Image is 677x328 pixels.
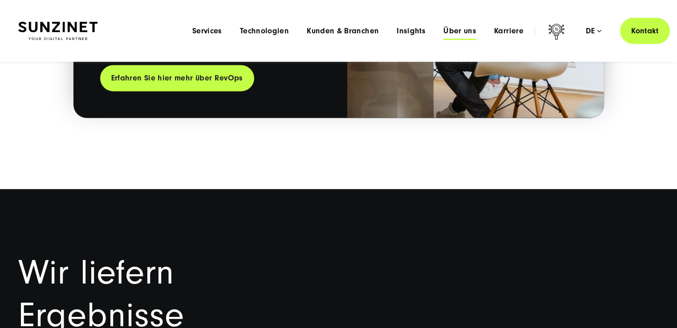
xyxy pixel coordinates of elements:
a: Karriere [494,27,523,36]
a: Kunden & Branchen [307,27,379,36]
a: Erfahren Sie hier mehr über RevOps [100,65,254,91]
img: SUNZINET Full Service Digital Agentur [18,22,97,40]
a: Kontakt [620,18,670,44]
a: Services [192,27,222,36]
a: Über uns [443,27,476,36]
div: de [586,27,601,36]
a: Technologien [240,27,289,36]
a: Insights [397,27,426,36]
